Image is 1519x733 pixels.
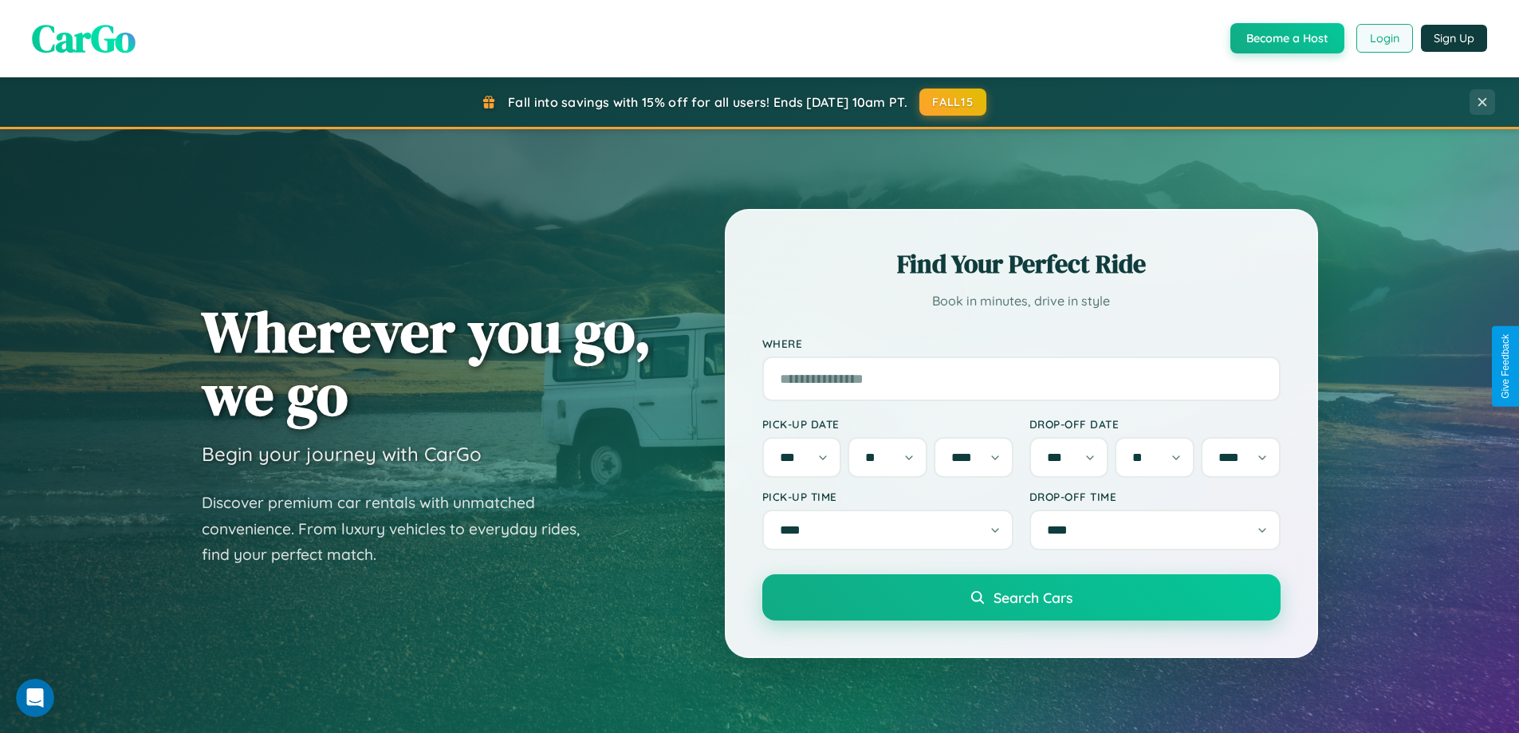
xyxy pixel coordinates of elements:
button: Search Cars [762,574,1281,621]
label: Pick-up Date [762,417,1013,431]
button: Sign Up [1421,25,1487,52]
label: Where [762,337,1281,350]
p: Discover premium car rentals with unmatched convenience. From luxury vehicles to everyday rides, ... [202,490,600,568]
iframe: Intercom live chat [16,679,54,717]
button: FALL15 [919,89,986,116]
label: Drop-off Date [1029,417,1281,431]
span: Search Cars [994,589,1072,606]
label: Drop-off Time [1029,490,1281,503]
button: Login [1356,24,1413,53]
h1: Wherever you go, we go [202,300,651,426]
label: Pick-up Time [762,490,1013,503]
h2: Find Your Perfect Ride [762,246,1281,282]
p: Book in minutes, drive in style [762,290,1281,313]
button: Become a Host [1230,23,1344,53]
div: Give Feedback [1500,334,1511,399]
span: CarGo [32,12,136,65]
span: Fall into savings with 15% off for all users! Ends [DATE] 10am PT. [508,94,907,110]
h3: Begin your journey with CarGo [202,442,482,466]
